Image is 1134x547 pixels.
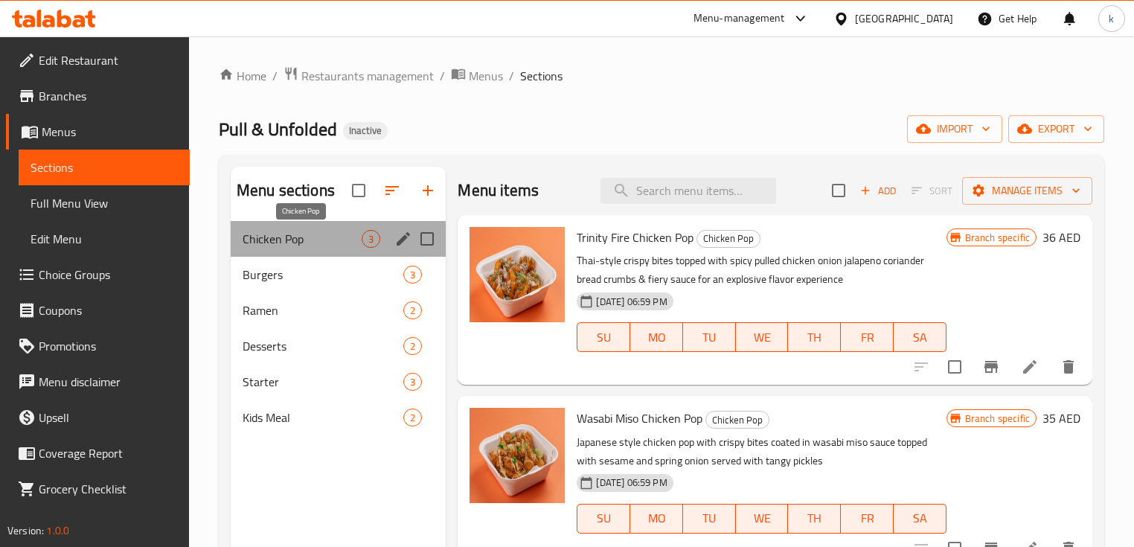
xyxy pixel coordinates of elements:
[6,435,190,471] a: Coverage Report
[1008,115,1104,143] button: export
[343,175,374,206] span: Select all sections
[841,504,894,534] button: FR
[847,327,888,348] span: FR
[31,159,178,176] span: Sections
[6,42,190,78] a: Edit Restaurant
[403,337,422,355] div: items
[509,67,514,85] li: /
[590,476,673,490] span: [DATE] 06:59 PM
[272,67,278,85] li: /
[469,67,503,85] span: Menus
[736,504,789,534] button: WE
[6,328,190,364] a: Promotions
[404,304,421,318] span: 2
[219,66,1104,86] nav: breadcrumb
[689,327,730,348] span: TU
[39,409,178,426] span: Upsell
[404,339,421,354] span: 2
[440,67,445,85] li: /
[19,150,190,185] a: Sections
[1051,349,1086,385] button: delete
[6,257,190,292] a: Choice Groups
[6,471,190,507] a: Grocery Checklist
[19,185,190,221] a: Full Menu View
[736,322,789,352] button: WE
[847,508,888,529] span: FR
[39,480,178,498] span: Grocery Checklist
[520,67,563,85] span: Sections
[854,179,902,202] span: Add item
[907,115,1002,143] button: import
[243,337,403,355] div: Desserts
[362,232,379,246] span: 3
[470,408,565,503] img: Wasabi Miso Chicken Pop
[410,173,446,208] button: Add section
[39,301,178,319] span: Coupons
[404,411,421,425] span: 2
[39,373,178,391] span: Menu disclaimer
[788,504,841,534] button: TH
[231,257,446,292] div: Burgers3
[590,295,673,309] span: [DATE] 06:59 PM
[403,301,422,319] div: items
[6,292,190,328] a: Coupons
[577,504,630,534] button: SU
[683,322,736,352] button: TU
[706,412,769,429] span: Chicken Pop
[404,375,421,389] span: 3
[243,266,403,284] span: Burgers
[42,123,178,141] span: Menus
[962,177,1092,205] button: Manage items
[6,364,190,400] a: Menu disclaimer
[231,221,446,257] div: Chicken Pop3edit
[231,328,446,364] div: Desserts2
[577,407,702,429] span: Wasabi Miso Chicken Pop
[630,504,683,534] button: MO
[939,351,970,383] span: Select to update
[742,508,783,529] span: WE
[458,179,539,202] h2: Menu items
[39,337,178,355] span: Promotions
[1021,358,1039,376] a: Edit menu item
[1020,120,1092,138] span: export
[243,373,403,391] div: Starter
[1109,10,1114,27] span: k
[19,221,190,257] a: Edit Menu
[39,51,178,69] span: Edit Restaurant
[696,230,760,248] div: Chicken Pop
[219,67,266,85] a: Home
[6,400,190,435] a: Upsell
[794,508,835,529] span: TH
[583,508,624,529] span: SU
[902,179,962,202] span: Select section first
[683,504,736,534] button: TU
[237,179,335,202] h2: Menu sections
[854,179,902,202] button: Add
[343,124,388,137] span: Inactive
[974,182,1080,200] span: Manage items
[900,327,941,348] span: SA
[243,230,362,248] span: Chicken Pop
[742,327,783,348] span: WE
[894,322,946,352] button: SA
[705,411,769,429] div: Chicken Pop
[6,114,190,150] a: Menus
[231,215,446,441] nav: Menu sections
[403,373,422,391] div: items
[973,349,1009,385] button: Branch-specific-item
[243,301,403,319] span: Ramen
[362,230,380,248] div: items
[919,120,990,138] span: import
[841,322,894,352] button: FR
[1042,408,1080,429] h6: 35 AED
[231,364,446,400] div: Starter3
[7,521,44,540] span: Version:
[577,226,693,249] span: Trinity Fire Chicken Pop
[636,508,677,529] span: MO
[243,409,403,426] div: Kids Meal
[231,292,446,328] div: Ramen2
[374,173,410,208] span: Sort sections
[794,327,835,348] span: TH
[959,412,1036,426] span: Branch specific
[301,67,434,85] span: Restaurants management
